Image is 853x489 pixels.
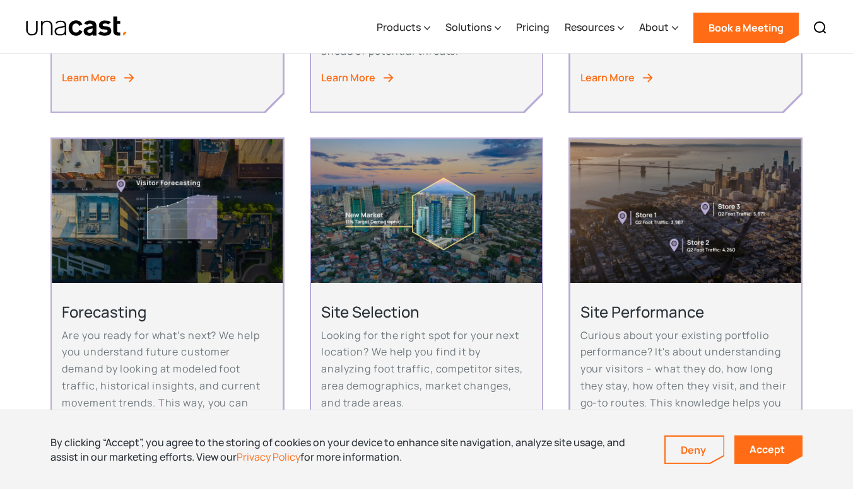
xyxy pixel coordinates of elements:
div: Resources [565,20,615,35]
a: Learn More [321,69,532,86]
div: Solutions [445,20,491,35]
h2: Forecasting [62,302,273,321]
a: Book a Meeting [693,13,799,43]
a: Learn More [580,69,791,86]
div: Solutions [445,2,501,54]
h2: Site Performance [580,302,791,321]
a: Privacy Policy [237,450,300,464]
a: Learn More [62,69,273,86]
div: Products [377,20,421,35]
a: Deny [666,437,724,463]
div: By clicking “Accept”, you agree to the storing of cookies on your device to enhance site navigati... [50,435,645,464]
div: Learn More [321,69,375,86]
div: Resources [565,2,624,54]
img: Search icon [813,20,828,35]
div: Learn More [62,69,116,86]
h2: Site Selection [321,302,532,321]
div: Products [377,2,430,54]
a: Accept [734,435,803,464]
div: About [639,2,678,54]
a: Pricing [516,2,550,54]
p: Are you ready for what’s next? We help you understand future customer demand by looking at modele... [62,327,273,462]
p: Looking for the right spot for your next location? We help you find it by analyzing foot traffic,... [321,327,532,411]
div: About [639,20,669,35]
div: Learn More [580,69,635,86]
p: Curious about your existing portfolio performance? It's about understanding your visitors – what ... [580,327,791,445]
img: Unacast text logo [25,16,128,38]
a: home [25,16,128,38]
